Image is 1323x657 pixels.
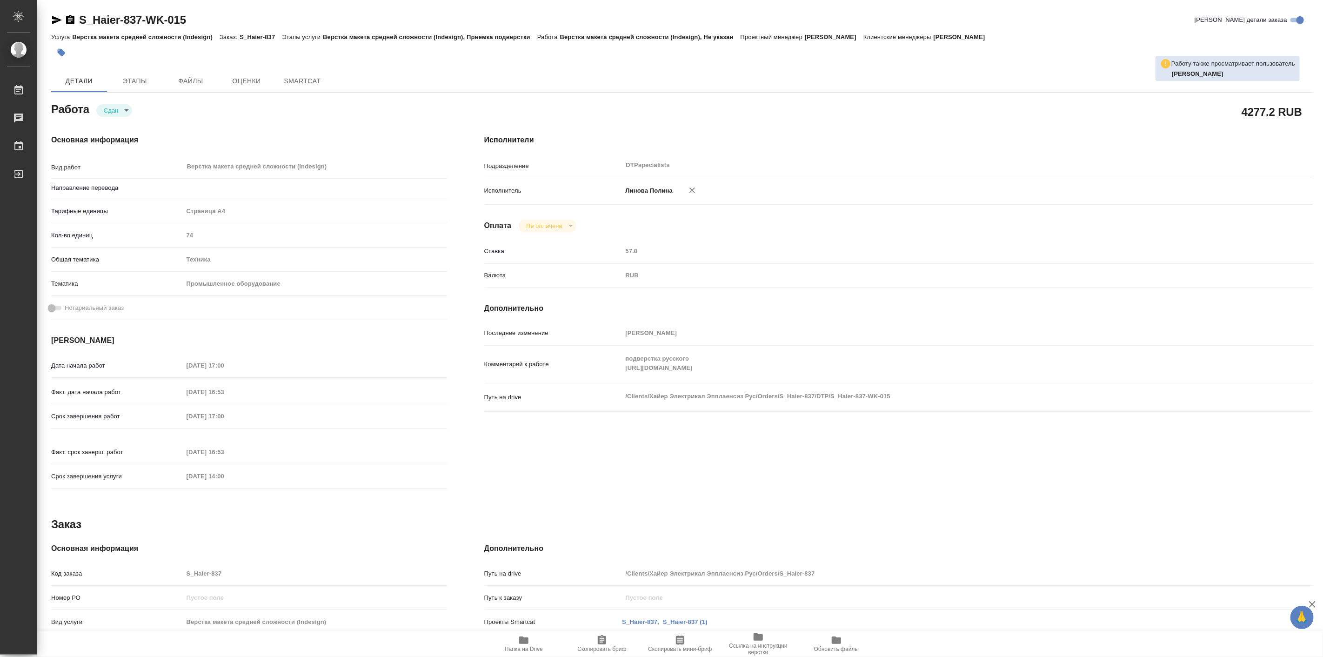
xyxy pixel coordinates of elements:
[72,34,220,40] p: Верстка макета средней сложности (Indesign)
[168,75,213,87] span: Файлы
[51,543,447,554] h4: Основная информация
[1195,15,1287,25] span: [PERSON_NAME] детали заказа
[484,328,622,338] p: Последнее изменение
[863,34,934,40] p: Клиентские менеджеры
[65,14,76,26] button: Скопировать ссылку
[682,180,702,201] button: Удалить исполнителя
[622,268,1244,283] div: RUB
[51,34,72,40] p: Услуга
[484,220,512,231] h4: Оплата
[622,591,1244,604] input: Пустое поле
[484,161,622,171] p: Подразделение
[1242,104,1302,120] h2: 4277.2 RUB
[622,351,1244,376] textarea: подверстка русского [URL][DOMAIN_NAME]
[183,276,447,292] div: Промышленное оборудование
[484,569,622,578] p: Путь на drive
[240,34,282,40] p: S_Haier-837
[65,303,124,313] span: Нотариальный заказ
[1294,608,1310,627] span: 🙏
[51,448,183,457] p: Факт. срок заверш. работ
[484,617,622,627] p: Проекты Smartcat
[51,412,183,421] p: Срок завершения работ
[484,186,622,195] p: Исполнитель
[57,75,101,87] span: Детали
[1290,606,1314,629] button: 🙏
[484,271,622,280] p: Валюта
[484,393,622,402] p: Путь на drive
[1172,69,1295,79] p: Арсеньева Вера
[183,385,265,399] input: Пустое поле
[51,472,183,481] p: Срок завершения услуги
[51,517,81,532] h2: Заказ
[484,303,1313,314] h4: Дополнительно
[51,569,183,578] p: Код заказа
[814,646,859,652] span: Обновить файлы
[485,631,563,657] button: Папка на Drive
[183,567,447,580] input: Пустое поле
[560,34,741,40] p: Верстка макета средней сложности (Indesign), Не указан
[51,183,183,193] p: Направление перевода
[51,255,183,264] p: Общая тематика
[101,107,121,114] button: Сдан
[183,228,447,242] input: Пустое поле
[51,14,62,26] button: Скопировать ссылку для ЯМессенджера
[741,34,805,40] p: Проектный менеджер
[113,75,157,87] span: Этапы
[484,360,622,369] p: Комментарий к работе
[51,163,183,172] p: Вид работ
[1171,59,1295,68] p: Работу также просматривает пользователь
[622,567,1244,580] input: Пустое поле
[224,75,269,87] span: Оценки
[797,631,875,657] button: Обновить файлы
[537,34,560,40] p: Работа
[563,631,641,657] button: Скопировать бриф
[282,34,323,40] p: Этапы услуги
[622,244,1244,258] input: Пустое поле
[51,388,183,397] p: Факт. дата начала работ
[505,646,543,652] span: Папка на Drive
[183,445,265,459] input: Пустое поле
[523,222,565,230] button: Не оплачена
[719,631,797,657] button: Ссылка на инструкции верстки
[183,252,447,268] div: Техника
[51,279,183,288] p: Тематика
[577,646,626,652] span: Скопировать бриф
[280,75,325,87] span: SmartCat
[323,34,537,40] p: Верстка макета средней сложности (Indesign), Приемка подверстки
[51,593,183,603] p: Номер РО
[183,203,447,219] div: Страница А4
[484,543,1313,554] h4: Дополнительно
[51,361,183,370] p: Дата начала работ
[648,646,712,652] span: Скопировать мини-бриф
[484,134,1313,146] h4: Исполнители
[183,359,265,372] input: Пустое поле
[51,617,183,627] p: Вид услуги
[484,593,622,603] p: Путь к заказу
[51,134,447,146] h4: Основная информация
[641,631,719,657] button: Скопировать мини-бриф
[805,34,863,40] p: [PERSON_NAME]
[183,409,265,423] input: Пустое поле
[663,618,708,625] a: S_Haier-837 (1)
[183,591,447,604] input: Пустое поле
[51,335,447,346] h4: [PERSON_NAME]
[183,615,447,629] input: Пустое поле
[622,618,660,625] a: S_Haier-837,
[622,186,673,195] p: Линова Полина
[51,207,183,216] p: Тарифные единицы
[96,104,132,117] div: Сдан
[220,34,240,40] p: Заказ:
[51,100,89,117] h2: Работа
[51,42,72,63] button: Добавить тэг
[622,326,1244,340] input: Пустое поле
[183,469,265,483] input: Пустое поле
[519,220,576,232] div: Сдан
[79,13,186,26] a: S_Haier-837-WK-015
[484,247,622,256] p: Ставка
[934,34,992,40] p: [PERSON_NAME]
[51,231,183,240] p: Кол-во единиц
[622,389,1244,404] textarea: /Clients/Хайер Электрикал Эпплаенсиз Рус/Orders/S_Haier-837/DTP/S_Haier-837-WK-015
[725,643,792,656] span: Ссылка на инструкции верстки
